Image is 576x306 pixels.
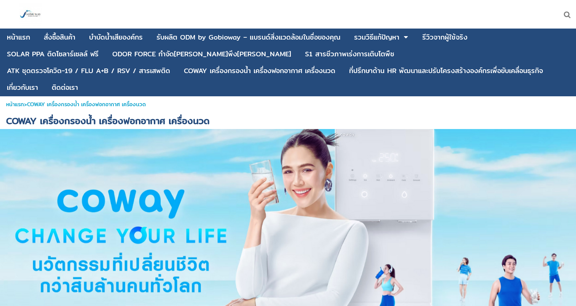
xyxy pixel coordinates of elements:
[349,67,543,74] div: ที่ปรึกษาด้าน HR พัฒนาและปรับโครงสร้างองค์กรเพื่อขับเคลื่อนธุรกิจ
[44,34,75,41] div: สั่งซื้อสินค้า
[305,47,394,61] a: S1 สารชีวภาพเร่งการเติบโตพืช
[112,51,291,57] div: ODOR FORCE กำจัด[PERSON_NAME]พึง[PERSON_NAME]
[89,34,143,41] div: บําบัดน้ำเสียองค์กร
[7,47,99,61] a: SOLAR PPA ติดโซลาร์เซลล์ ฟรี
[184,64,335,78] a: COWAY เครื่องกรองน้ำ เครื่องฟอกอากาศ เครื่องนวด
[52,80,78,95] a: ติดต่อเรา
[7,34,30,41] div: หน้าแรก
[6,100,24,108] a: หน้าแรก
[7,51,99,57] div: SOLAR PPA ติดโซลาร์เซลล์ ฟรี
[7,67,170,74] div: ATK ชุดตรวจโควิด-19 / FLU A+B / RSV / สารเสพติด
[7,80,38,95] a: เกี่ยวกับเรา
[89,30,143,45] a: บําบัดน้ำเสียองค์กร
[156,30,340,45] a: รับผลิต ODM by Gobioway – แบรนด์สิ่งแวดล้อมในชื่อของคุณ
[354,34,399,41] div: รวมวิธีแก้ปัญหา
[52,84,78,91] div: ติดต่อเรา
[422,30,468,45] a: รีวิวจากผู้ใช้จริง
[7,30,30,45] a: หน้าแรก
[6,113,210,128] span: COWAY เครื่องกรองน้ำ เครื่องฟอกอากาศ เครื่องนวด
[349,64,543,78] a: ที่ปรึกษาด้าน HR พัฒนาและปรับโครงสร้างองค์กรเพื่อขับเคลื่อนธุรกิจ
[354,30,399,45] a: รวมวิธีแก้ปัญหา
[27,100,146,108] span: COWAY เครื่องกรองน้ำ เครื่องฟอกอากาศ เครื่องนวด
[184,67,335,74] div: COWAY เครื่องกรองน้ำ เครื่องฟอกอากาศ เครื่องนวด
[156,34,340,41] div: รับผลิต ODM by Gobioway – แบรนด์สิ่งแวดล้อมในชื่อของคุณ
[44,30,75,45] a: สั่งซื้อสินค้า
[7,84,38,91] div: เกี่ยวกับเรา
[19,3,42,26] img: large-1644130236041.jpg
[112,47,291,61] a: ODOR FORCE กำจัด[PERSON_NAME]พึง[PERSON_NAME]
[422,34,468,41] div: รีวิวจากผู้ใช้จริง
[305,51,394,57] div: S1 สารชีวภาพเร่งการเติบโตพืช
[7,64,170,78] a: ATK ชุดตรวจโควิด-19 / FLU A+B / RSV / สารเสพติด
